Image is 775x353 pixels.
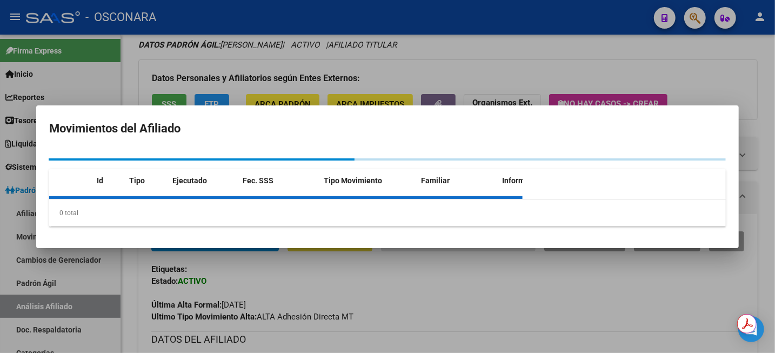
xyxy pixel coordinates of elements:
[172,176,207,185] span: Ejecutado
[498,169,579,192] datatable-header-cell: Informable SSS
[49,199,726,227] div: 0 total
[417,169,498,192] datatable-header-cell: Familiar
[92,169,125,192] datatable-header-cell: Id
[238,169,319,192] datatable-header-cell: Fec. SSS
[319,169,417,192] datatable-header-cell: Tipo Movimiento
[168,169,238,192] datatable-header-cell: Ejecutado
[421,176,450,185] span: Familiar
[243,176,273,185] span: Fec. SSS
[502,176,556,185] span: Informable SSS
[129,176,145,185] span: Tipo
[97,176,103,185] span: Id
[324,176,382,185] span: Tipo Movimiento
[125,169,168,192] datatable-header-cell: Tipo
[49,118,726,139] h2: Movimientos del Afiliado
